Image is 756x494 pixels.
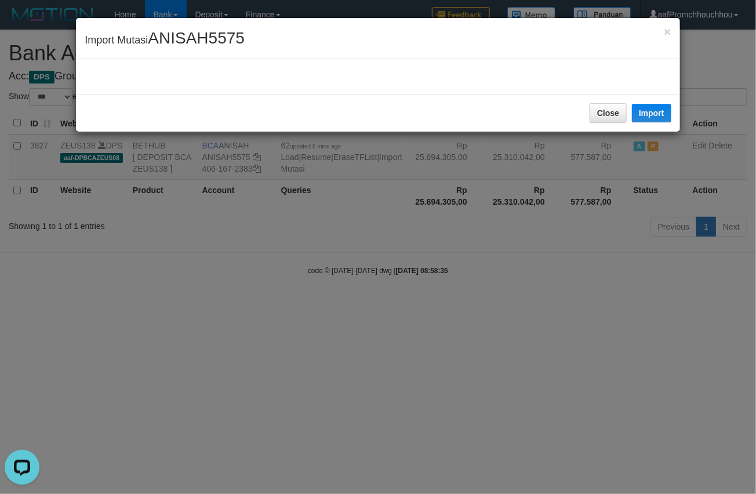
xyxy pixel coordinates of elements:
button: Open LiveChat chat widget [5,5,39,39]
button: Close [664,26,671,38]
span: Import Mutasi [85,34,245,46]
button: Close [590,103,627,123]
span: × [664,25,671,38]
span: ANISAH5575 [148,29,245,47]
button: Import [632,104,671,122]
